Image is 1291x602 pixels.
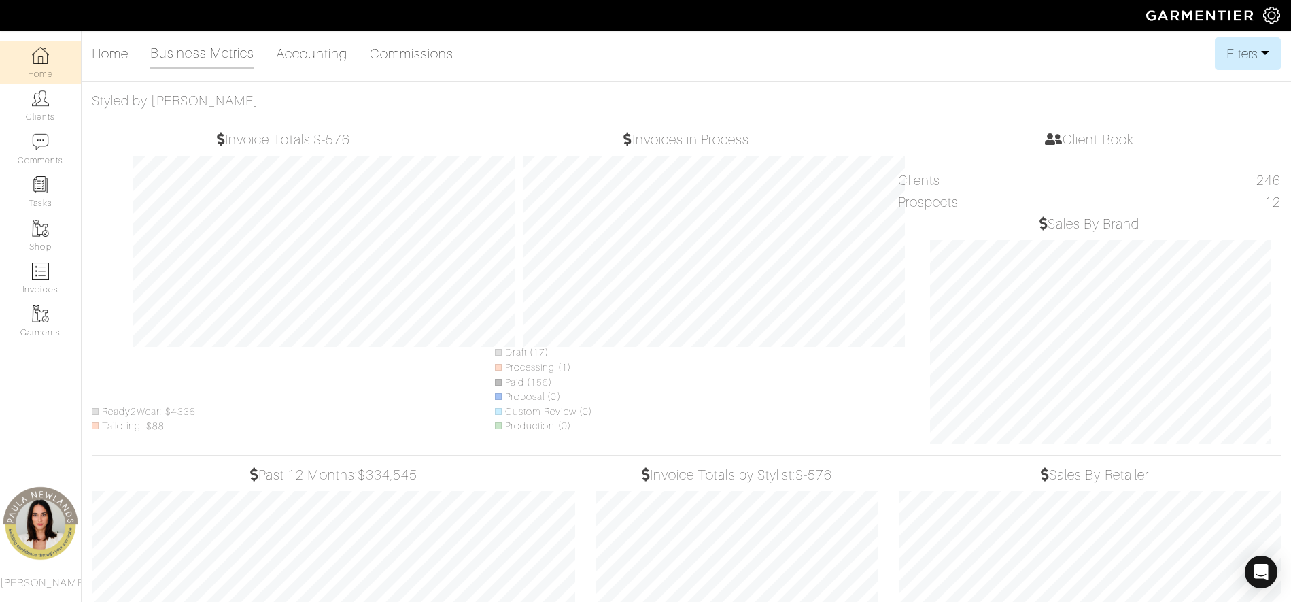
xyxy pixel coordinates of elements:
[32,263,49,280] img: orders-icon-0abe47150d42831381b5fb84f609e132dff9fe21cb692f30cb5eec754e2cba89.png
[92,40,128,67] a: Home
[32,47,49,64] img: dashboard-icon-dbcd8f5a0b271acd01030246c82b418ddd0df26cd7fceb0bd07c9910d44c42f6.png
[92,131,475,148] h5: Invoice Totals:
[32,133,49,150] img: comment-icon-a0a6a9ef722e966f86d9cbdc48e553b5cf19dbc54f86b18d962a5391bc8f6eb6.png
[370,40,454,67] a: Commissions
[1215,37,1281,70] button: Filters
[358,467,417,482] span: $334,545
[596,467,878,483] h5: Invoice Totals by Stylist:
[495,361,592,375] li: Processing (1)
[496,131,878,148] h5: Invoices in Process
[32,220,49,237] img: garments-icon-b7da505a4dc4fd61783c78ac3ca0ef83fa9d6f193b1c9dc38574b1d14d53ca28.png
[1245,556,1277,588] div: Open Intercom Messenger
[313,132,350,147] span: $-576
[898,172,1281,188] h5: Clients
[495,346,592,361] li: Draft (17)
[795,467,832,482] span: $-576
[92,467,575,483] h5: Past 12 Months:
[92,405,196,420] li: Ready2Wear: $4336
[150,39,254,69] a: Business Metrics
[898,194,1281,210] h5: Prospects
[495,405,592,420] li: Custom Review (0)
[32,176,49,193] img: reminder-icon-8004d30b9f0a5d33ae49ab947aed9ed385cf756f9e5892f1edd6e32f2345188e.png
[1263,7,1280,24] img: gear-icon-white-bd11855cb880d31180b6d7d6211b90ccbf57a29d726f0c71d8c61bd08dd39cc2.png
[899,467,1281,483] h5: Sales By Retailer
[1264,194,1281,210] div: 12
[898,216,1281,232] h5: Sales By Brand
[32,90,49,107] img: clients-icon-6bae9207a08558b7cb47a8932f037763ab4055f8c8b6bfacd5dc20c3e0201464.png
[1256,172,1281,188] div: 246
[92,93,1281,109] h5: Styled by [PERSON_NAME]
[495,375,592,390] li: Paid (156)
[32,305,49,322] img: garments-icon-b7da505a4dc4fd61783c78ac3ca0ef83fa9d6f193b1c9dc38574b1d14d53ca28.png
[1139,3,1263,27] img: garmentier-logo-header-white-b43fb05a5012e4ada735d5af1a66efaba907eab6374d6393d1fbf88cb4ef424d.png
[276,40,348,67] a: Accounting
[495,390,592,405] li: Proposal (0)
[92,419,196,434] li: Tailoring: $88
[898,131,1281,148] h5: Client Book
[495,419,592,434] li: Production (0)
